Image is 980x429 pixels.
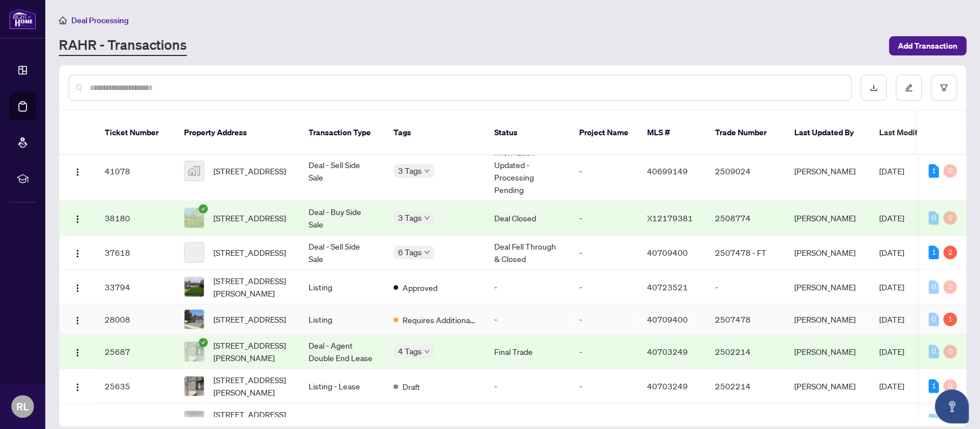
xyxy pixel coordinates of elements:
div: 0 [943,211,957,225]
td: [PERSON_NAME] [785,141,870,201]
button: Logo [69,342,87,361]
span: [DATE] [879,166,904,176]
div: 0 [928,345,939,358]
td: [PERSON_NAME] [785,304,870,334]
img: Logo [73,316,82,325]
span: Add Transaction [898,37,957,55]
td: Final Trade [485,334,570,369]
button: Logo [69,310,87,328]
img: thumbnail-img [185,310,204,329]
img: Logo [73,215,82,224]
td: 2502214 [706,369,785,404]
th: Ticket Number [96,111,175,155]
span: [STREET_ADDRESS] [213,165,286,177]
td: 28008 [96,304,175,334]
td: - [570,235,638,270]
td: 2507478 - FT [706,235,785,270]
span: [STREET_ADDRESS][PERSON_NAME] [213,274,290,299]
th: Last Modified Date [870,111,972,155]
div: 0 [943,164,957,178]
span: check-circle [199,204,208,213]
td: 37618 [96,235,175,270]
div: 2 [943,246,957,259]
span: 40699149 [647,166,688,176]
span: Requires Additional Docs [403,314,476,326]
div: 0 [928,280,939,294]
span: [DATE] [879,213,904,223]
span: 6 Tags [398,246,422,259]
td: 25635 [96,369,175,404]
div: 0 [928,211,939,225]
span: 3 Tags [398,164,422,177]
img: thumbnail-img [185,208,204,228]
span: 40699680 [647,415,688,426]
th: Status [485,111,570,155]
td: 33794 [96,270,175,304]
img: Logo [73,383,82,392]
td: Deal - Sell Side Sale [299,235,384,270]
td: - [570,201,638,235]
button: download [861,75,887,101]
img: thumbnail-img [185,342,204,361]
td: 2507478 [706,304,785,334]
td: [PERSON_NAME] [785,270,870,304]
td: 41078 [96,141,175,201]
button: edit [896,75,922,101]
a: RAHR - Transactions [59,36,187,56]
span: [DATE] [879,314,904,324]
td: Deal - Sell Side Sale [299,141,384,201]
td: [PERSON_NAME] [785,201,870,235]
span: 40723521 [647,282,688,292]
th: Transaction Type [299,111,384,155]
span: Last Modified Date [879,126,948,139]
span: 4 Tags [398,345,422,358]
span: download [870,84,878,92]
button: Add Transaction [889,36,966,55]
span: down [424,250,430,255]
span: [DATE] [879,381,904,391]
td: Information Updated - Processing Pending [485,141,570,201]
span: down [424,215,430,221]
div: 0 [943,280,957,294]
span: [STREET_ADDRESS] [213,212,286,224]
span: [DATE] [879,415,904,426]
span: Deal Processing [71,15,129,25]
td: - [570,369,638,404]
span: Approved [403,281,438,294]
th: MLS # [638,111,706,155]
span: [DATE] [879,282,904,292]
img: Logo [73,348,82,357]
td: 38180 [96,201,175,235]
td: Deal Fell Through & Closed [485,235,570,270]
img: Logo [73,168,82,177]
button: Logo [69,377,87,395]
span: 40709400 [647,314,688,324]
span: [STREET_ADDRESS] [213,313,286,325]
span: [DATE] [879,247,904,258]
div: 1 [928,246,939,259]
span: home [59,16,67,24]
img: thumbnail-img [185,161,204,181]
th: Project Name [570,111,638,155]
img: logo [9,8,36,29]
td: - [706,270,785,304]
td: - [485,270,570,304]
span: [DATE] [879,346,904,357]
button: Logo [69,243,87,261]
span: 40709400 [647,247,688,258]
td: - [485,369,570,404]
th: Property Address [175,111,299,155]
img: thumbnail-img [185,376,204,396]
th: Trade Number [706,111,785,155]
div: 0 [943,379,957,393]
button: Logo [69,278,87,296]
td: - [570,270,638,304]
div: 1 [943,312,957,326]
td: 2502214 [706,334,785,369]
span: [STREET_ADDRESS] [213,246,286,259]
span: down [424,168,430,174]
th: Tags [384,111,485,155]
td: Deal - Buy Side Sale [299,201,384,235]
td: 2509024 [706,141,785,201]
img: Logo [73,284,82,293]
